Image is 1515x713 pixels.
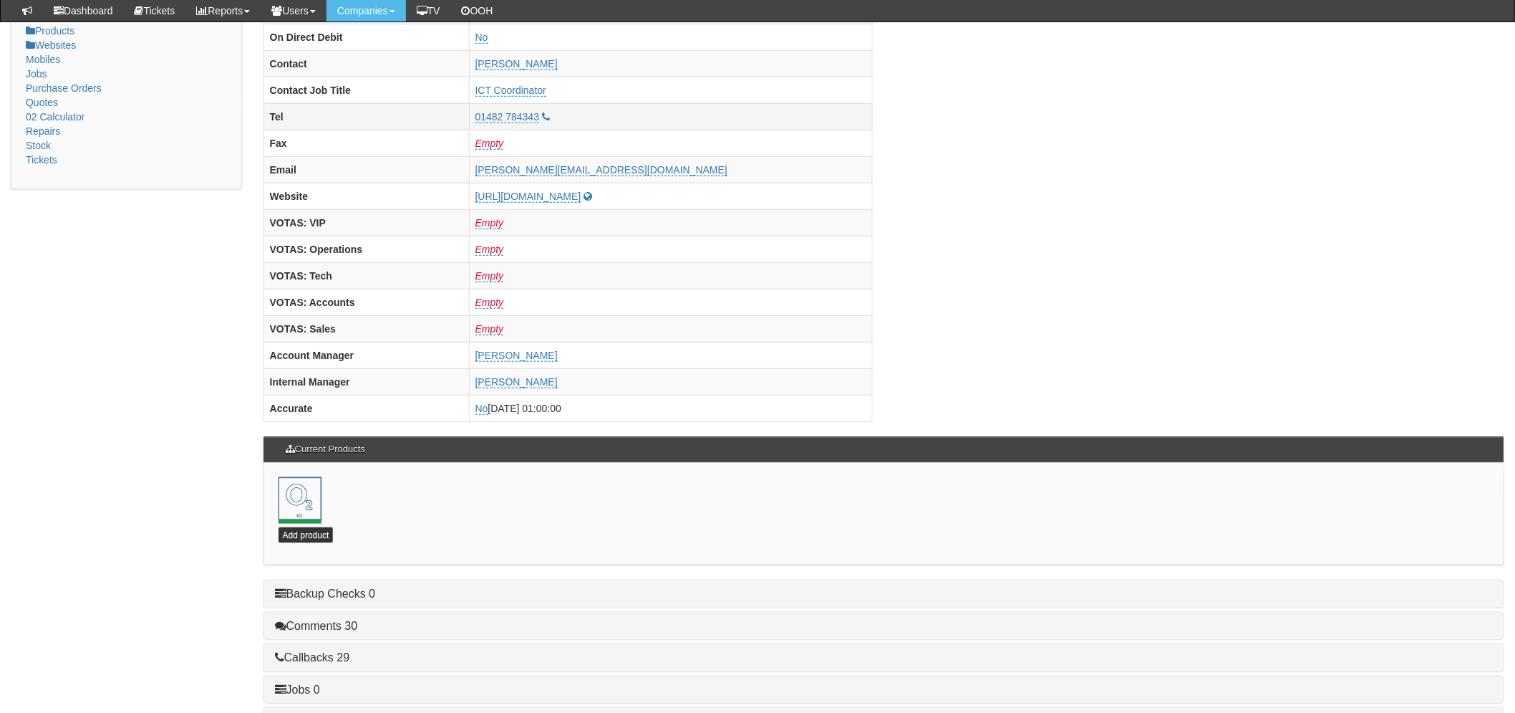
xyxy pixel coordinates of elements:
a: Mobile o2<br> 9th Mar 2020 <br> 8th Mar 2023 [279,477,321,520]
a: Empty [475,297,504,309]
a: [PERSON_NAME] [475,376,558,388]
a: Empty [475,270,504,282]
a: [URL][DOMAIN_NAME] [475,191,581,203]
td: [DATE] 01:00:00 [469,396,873,422]
th: VOTAS: Tech [263,263,469,289]
a: No [475,403,488,415]
th: Email [263,157,469,183]
a: Empty [475,244,504,256]
a: 02 Calculator [26,111,85,123]
th: Fax [263,130,469,157]
th: VOTAS: Accounts [263,289,469,316]
th: On Direct Debit [263,24,469,51]
th: VOTAS: VIP [263,210,469,236]
a: ICT Coordinator [475,85,546,97]
a: Backup Checks 0 [275,588,376,600]
a: Empty [475,323,504,335]
a: Mobiles [26,54,60,65]
a: Jobs 0 [275,684,320,696]
th: VOTAS: Operations [263,236,469,263]
img: o2.png [279,477,321,520]
th: Tel [263,104,469,130]
th: Contact [263,51,469,77]
a: Products [26,25,74,37]
a: [PERSON_NAME][EMAIL_ADDRESS][DOMAIN_NAME] [475,164,727,176]
a: Add product [279,527,334,543]
a: Jobs [26,68,47,80]
a: Callbacks 29 [275,651,350,664]
a: Empty [475,138,504,150]
a: Websites [26,39,76,51]
a: Repairs [26,125,60,137]
a: Quotes [26,97,58,108]
a: Comments 30 [275,620,358,632]
a: [PERSON_NAME] [475,58,558,70]
a: Purchase Orders [26,82,102,94]
a: [PERSON_NAME] [475,350,558,362]
th: Contact Job Title [263,77,469,104]
a: Empty [475,217,504,229]
a: No [475,32,488,44]
a: Tickets [26,154,57,166]
a: Stock [26,140,51,151]
th: VOTAS: Sales [263,316,469,343]
h3: Current Products [279,437,372,461]
th: Accurate [263,396,469,422]
th: Account Manager [263,343,469,369]
a: 01482 784343 [475,111,540,123]
th: Website [263,183,469,210]
th: Internal Manager [263,369,469,396]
